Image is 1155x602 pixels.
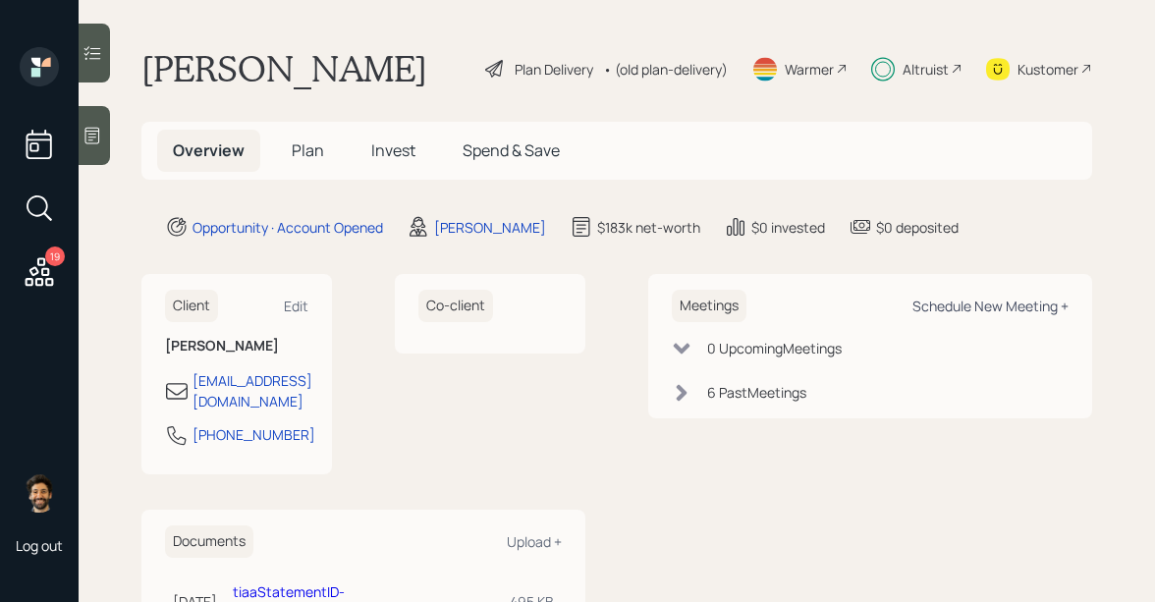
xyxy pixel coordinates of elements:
h6: [PERSON_NAME] [165,338,308,355]
div: [EMAIL_ADDRESS][DOMAIN_NAME] [192,370,312,411]
div: • (old plan-delivery) [603,59,728,80]
div: Opportunity · Account Opened [192,217,383,238]
h6: Co-client [418,290,493,322]
div: $0 invested [751,217,825,238]
span: Spend & Save [463,139,560,161]
div: [PHONE_NUMBER] [192,424,315,445]
div: 0 Upcoming Meeting s [707,338,842,358]
div: 6 Past Meeting s [707,382,806,403]
h1: [PERSON_NAME] [141,47,427,90]
div: $183k net-worth [597,217,700,238]
div: Plan Delivery [515,59,593,80]
div: Altruist [903,59,949,80]
h6: Documents [165,525,253,558]
span: Overview [173,139,245,161]
img: eric-schwartz-headshot.png [20,473,59,513]
span: Invest [371,139,415,161]
h6: Client [165,290,218,322]
span: Plan [292,139,324,161]
div: Schedule New Meeting + [912,297,1069,315]
div: Kustomer [1017,59,1078,80]
div: Edit [284,297,308,315]
h6: Meetings [672,290,746,322]
div: [PERSON_NAME] [434,217,546,238]
div: Log out [16,536,63,555]
div: $0 deposited [876,217,959,238]
div: 19 [45,246,65,266]
div: Warmer [785,59,834,80]
div: Upload + [507,532,562,551]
